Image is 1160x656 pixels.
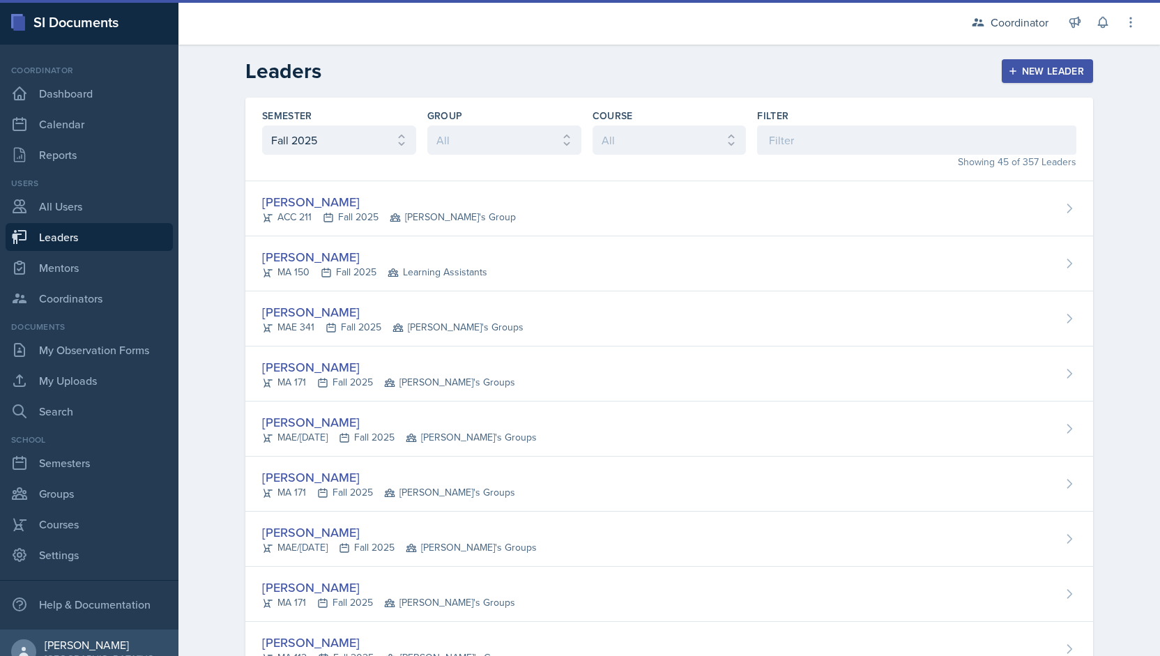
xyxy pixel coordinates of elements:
[384,595,515,610] span: [PERSON_NAME]'s Groups
[427,109,463,123] label: Group
[384,375,515,390] span: [PERSON_NAME]'s Groups
[262,485,515,500] div: MA 171 Fall 2025
[45,638,167,652] div: [PERSON_NAME]
[262,468,515,487] div: [PERSON_NAME]
[245,402,1093,457] a: [PERSON_NAME] MAE/[DATE]Fall 2025 [PERSON_NAME]'s Groups
[6,177,173,190] div: Users
[757,109,788,123] label: Filter
[6,480,173,508] a: Groups
[6,64,173,77] div: Coordinator
[757,125,1076,155] input: Filter
[245,59,321,84] h2: Leaders
[262,523,537,542] div: [PERSON_NAME]
[262,247,487,266] div: [PERSON_NAME]
[262,595,515,610] div: MA 171 Fall 2025
[262,109,312,123] label: Semester
[6,321,173,333] div: Documents
[262,320,524,335] div: MAE 341 Fall 2025
[388,265,487,280] span: Learning Assistants
[6,367,173,395] a: My Uploads
[262,303,524,321] div: [PERSON_NAME]
[262,192,516,211] div: [PERSON_NAME]
[6,192,173,220] a: All Users
[6,434,173,446] div: School
[406,540,537,555] span: [PERSON_NAME]'s Groups
[6,336,173,364] a: My Observation Forms
[245,457,1093,512] a: [PERSON_NAME] MA 171Fall 2025 [PERSON_NAME]'s Groups
[6,141,173,169] a: Reports
[245,236,1093,291] a: [PERSON_NAME] MA 150Fall 2025 Learning Assistants
[245,291,1093,346] a: [PERSON_NAME] MAE 341Fall 2025 [PERSON_NAME]'s Groups
[6,397,173,425] a: Search
[262,210,516,224] div: ACC 211 Fall 2025
[406,430,537,445] span: [PERSON_NAME]'s Groups
[1011,66,1085,77] div: New Leader
[6,510,173,538] a: Courses
[262,358,515,376] div: [PERSON_NAME]
[6,590,173,618] div: Help & Documentation
[1002,59,1094,83] button: New Leader
[245,181,1093,236] a: [PERSON_NAME] ACC 211Fall 2025 [PERSON_NAME]'s Group
[6,541,173,569] a: Settings
[245,567,1093,622] a: [PERSON_NAME] MA 171Fall 2025 [PERSON_NAME]'s Groups
[390,210,516,224] span: [PERSON_NAME]'s Group
[6,284,173,312] a: Coordinators
[262,265,487,280] div: MA 150 Fall 2025
[262,413,537,432] div: [PERSON_NAME]
[6,110,173,138] a: Calendar
[991,14,1048,31] div: Coordinator
[262,633,511,652] div: [PERSON_NAME]
[6,449,173,477] a: Semesters
[384,485,515,500] span: [PERSON_NAME]'s Groups
[593,109,633,123] label: Course
[262,375,515,390] div: MA 171 Fall 2025
[757,155,1076,169] div: Showing 45 of 357 Leaders
[245,346,1093,402] a: [PERSON_NAME] MA 171Fall 2025 [PERSON_NAME]'s Groups
[262,540,537,555] div: MAE/[DATE] Fall 2025
[392,320,524,335] span: [PERSON_NAME]'s Groups
[6,223,173,251] a: Leaders
[245,512,1093,567] a: [PERSON_NAME] MAE/[DATE]Fall 2025 [PERSON_NAME]'s Groups
[262,430,537,445] div: MAE/[DATE] Fall 2025
[6,79,173,107] a: Dashboard
[262,578,515,597] div: [PERSON_NAME]
[6,254,173,282] a: Mentors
